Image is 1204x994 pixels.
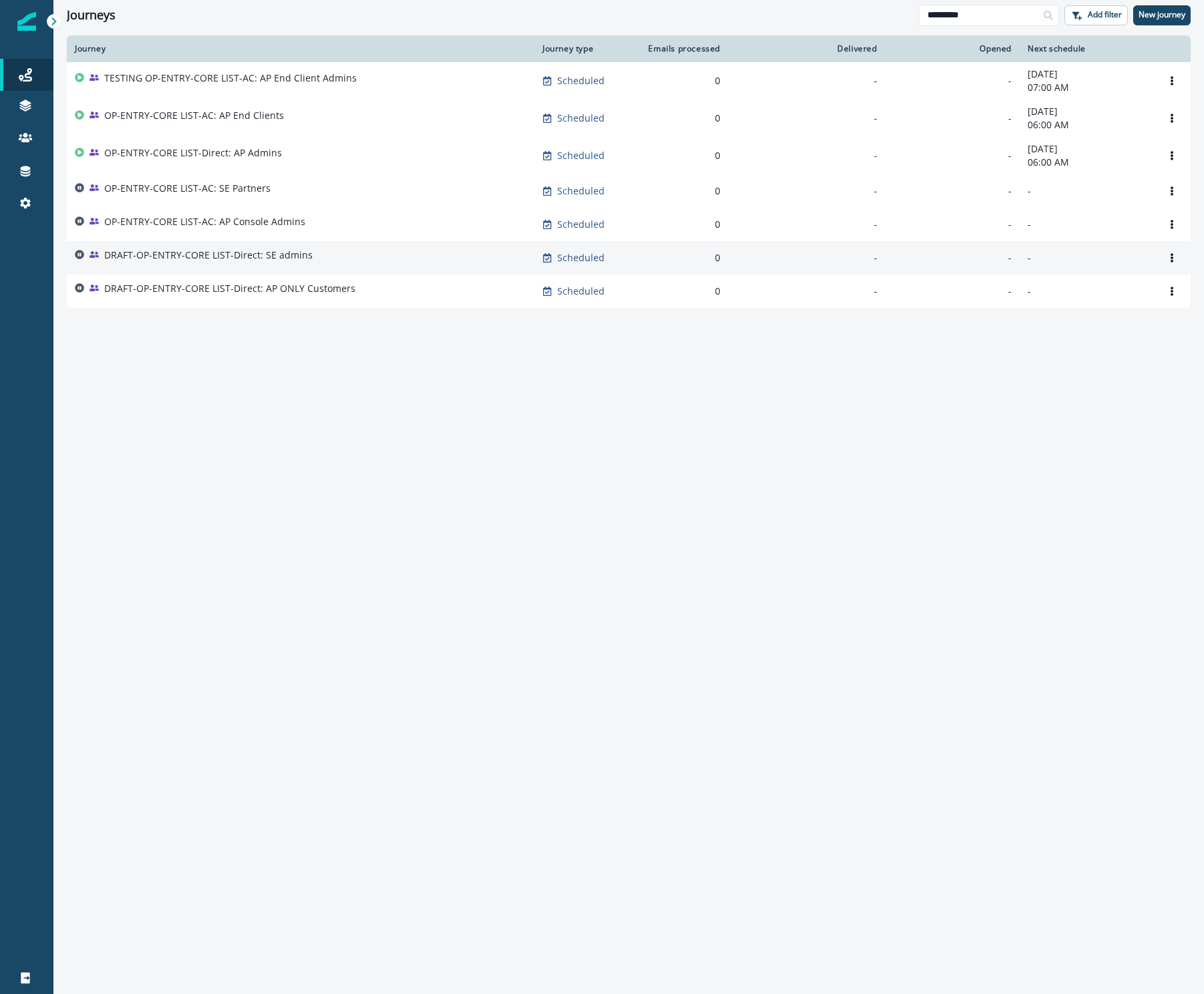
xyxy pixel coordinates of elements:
[643,112,720,125] div: 0
[67,8,116,23] h1: Journeys
[893,43,1012,54] div: Opened
[1064,5,1128,25] button: Add filter
[1133,5,1191,25] button: New journey
[643,74,720,88] div: 0
[736,184,877,198] div: -
[736,285,877,298] div: -
[736,43,877,54] div: Delivered
[1028,105,1145,118] p: [DATE]
[104,146,282,160] p: OP-ENTRY-CORE LIST-Direct: AP Admins
[67,174,1191,208] a: OP-ENTRY-CORE LIST-AC: SE PartnersScheduled0---Options
[67,208,1191,241] a: OP-ENTRY-CORE LIST-AC: AP Console AdminsScheduled0---Options
[557,285,605,298] p: Scheduled
[1161,146,1183,166] button: Options
[1028,67,1145,81] p: [DATE]
[557,112,605,125] p: Scheduled
[1028,142,1145,156] p: [DATE]
[736,74,877,88] div: -
[1161,181,1183,201] button: Options
[643,218,720,231] div: 0
[643,251,720,265] div: 0
[643,149,720,162] div: 0
[1028,81,1145,94] p: 07:00 AM
[104,215,305,228] p: OP-ENTRY-CORE LIST-AC: AP Console Admins
[1028,285,1145,298] p: -
[736,149,877,162] div: -
[557,184,605,198] p: Scheduled
[893,149,1012,162] div: -
[67,100,1191,137] a: OP-ENTRY-CORE LIST-AC: AP End ClientsScheduled0--[DATE]06:00 AMOptions
[1088,10,1122,19] p: Add filter
[643,285,720,298] div: 0
[543,43,627,54] div: Journey type
[104,248,313,262] p: DRAFT-OP-ENTRY-CORE LIST-Direct: SE admins
[736,218,877,231] div: -
[1161,214,1183,234] button: Options
[893,251,1012,265] div: -
[104,71,357,85] p: TESTING OP-ENTRY-CORE LIST-AC: AP End Client Admins
[893,112,1012,125] div: -
[893,184,1012,198] div: -
[557,149,605,162] p: Scheduled
[893,74,1012,88] div: -
[67,275,1191,308] a: DRAFT-OP-ENTRY-CORE LIST-Direct: AP ONLY CustomersScheduled0---Options
[1161,281,1183,301] button: Options
[104,282,355,295] p: DRAFT-OP-ENTRY-CORE LIST-Direct: AP ONLY Customers
[557,251,605,265] p: Scheduled
[1028,156,1145,169] p: 06:00 AM
[1028,118,1145,132] p: 06:00 AM
[75,43,526,54] div: Journey
[1028,43,1145,54] div: Next schedule
[643,184,720,198] div: 0
[1161,248,1183,268] button: Options
[17,12,36,31] img: Inflection
[1028,184,1145,198] p: -
[1161,71,1183,91] button: Options
[893,285,1012,298] div: -
[1161,108,1183,128] button: Options
[1028,218,1145,231] p: -
[1028,251,1145,265] p: -
[736,251,877,265] div: -
[736,112,877,125] div: -
[557,74,605,88] p: Scheduled
[67,241,1191,275] a: DRAFT-OP-ENTRY-CORE LIST-Direct: SE adminsScheduled0---Options
[1139,10,1185,19] p: New journey
[104,182,271,195] p: OP-ENTRY-CORE LIST-AC: SE Partners
[67,137,1191,174] a: OP-ENTRY-CORE LIST-Direct: AP AdminsScheduled0--[DATE]06:00 AMOptions
[557,218,605,231] p: Scheduled
[67,62,1191,100] a: TESTING OP-ENTRY-CORE LIST-AC: AP End Client AdminsScheduled0--[DATE]07:00 AMOptions
[643,43,720,54] div: Emails processed
[893,218,1012,231] div: -
[104,109,284,122] p: OP-ENTRY-CORE LIST-AC: AP End Clients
